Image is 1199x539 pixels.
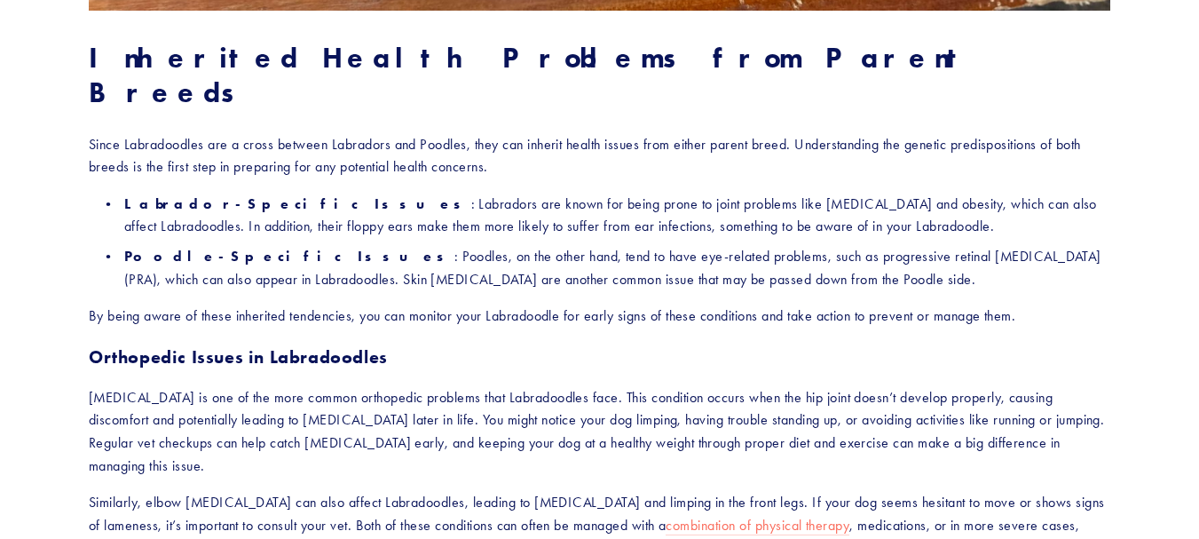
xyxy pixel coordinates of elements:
p: By being aware of these inherited tendencies, you can monitor your Labradoodle for early signs of... [89,305,1110,328]
p: : Poodles, on the other hand, tend to have eye-related problems, such as progressive retinal [MED... [124,245,1110,290]
strong: Labrador-Specific Issues [124,195,471,212]
p: : Labradors are known for being prone to joint problems like [MEDICAL_DATA] and obesity, which ca... [124,193,1110,238]
p: [MEDICAL_DATA] is one of the more common orthopedic problems that Labradoodles face. This conditi... [89,386,1110,477]
strong: Inherited Health Problems from Parent Breeds [89,40,997,108]
a: combination of physical therapy [666,517,849,535]
strong: Orthopedic Issues in Labradoodles [89,346,388,368]
p: Since Labradoodles are a cross between Labradors and Poodles, they can inherit health issues from... [89,133,1110,178]
strong: Poodle-Specific Issues [124,248,454,265]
